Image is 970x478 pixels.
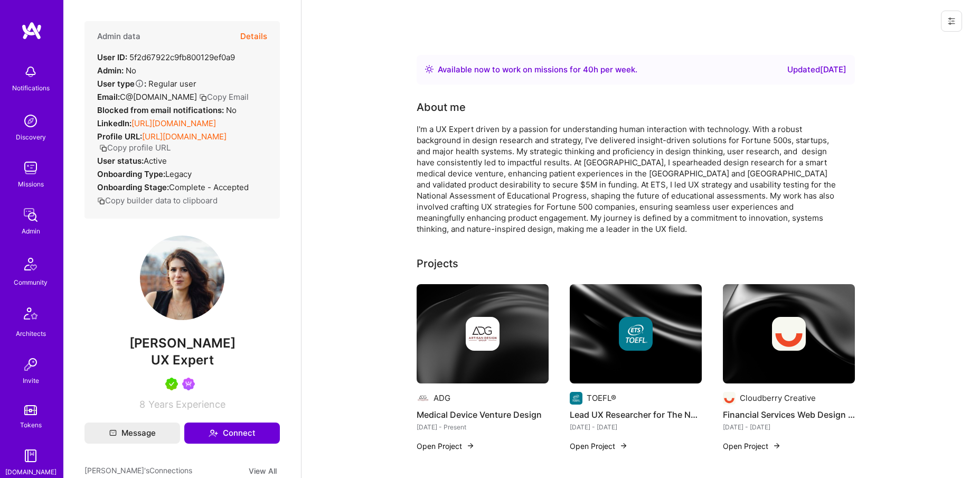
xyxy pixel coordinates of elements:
[199,91,249,102] button: Copy Email
[417,408,549,421] h4: Medical Device Venture Design
[723,440,781,452] button: Open Project
[24,405,37,415] img: tokens
[97,169,165,179] strong: Onboarding Type:
[20,61,41,82] img: bell
[425,65,434,73] img: Availability
[97,52,127,62] strong: User ID:
[97,156,144,166] strong: User status:
[131,118,216,128] a: [URL][DOMAIN_NAME]
[97,32,140,41] h4: Admin data
[570,392,582,405] img: Company logo
[97,132,142,142] strong: Profile URL:
[16,132,46,143] div: Discovery
[18,179,44,190] div: Missions
[466,317,500,351] img: Company logo
[84,465,192,477] span: [PERSON_NAME]'s Connections
[773,442,781,450] img: arrow-right
[570,284,702,383] img: cover
[417,99,466,115] div: About me
[109,429,117,437] i: icon Mail
[97,79,146,89] strong: User type :
[97,92,120,102] strong: Email:
[570,440,628,452] button: Open Project
[723,284,855,383] img: cover
[151,352,214,368] span: UX Expert
[22,226,40,237] div: Admin
[16,328,46,339] div: Architects
[18,303,43,328] img: Architects
[97,105,237,116] div: No
[97,197,105,205] i: icon Copy
[84,335,280,351] span: [PERSON_NAME]
[21,21,42,40] img: logo
[434,392,450,404] div: ADG
[99,144,107,152] i: icon Copy
[99,142,171,153] button: Copy profile URL
[772,317,806,351] img: Company logo
[246,465,280,477] button: View All
[97,195,218,206] button: Copy builder data to clipboard
[240,21,267,52] button: Details
[20,204,41,226] img: admin teamwork
[466,442,475,450] img: arrow-right
[140,236,224,320] img: User Avatar
[417,284,549,383] img: cover
[20,354,41,375] img: Invite
[97,65,124,76] strong: Admin:
[787,63,846,76] div: Updated [DATE]
[148,399,225,410] span: Years Experience
[417,256,458,271] div: Projects
[619,317,653,351] img: Company logo
[84,423,180,444] button: Message
[199,93,207,101] i: icon Copy
[165,169,192,179] span: legacy
[97,118,131,128] strong: LinkedIn:
[20,445,41,466] img: guide book
[417,392,429,405] img: Company logo
[417,421,549,433] div: [DATE] - Present
[438,63,637,76] div: Available now to work on missions for h per week .
[97,182,169,192] strong: Onboarding Stage:
[97,52,235,63] div: 5f2d67922c9fb800129ef0a9
[20,110,41,132] img: discovery
[23,375,39,386] div: Invite
[417,124,839,235] div: I'm a UX Expert driven by a passion for understanding human interaction with technology. With a r...
[165,378,178,390] img: A.Teamer in Residence
[18,251,43,277] img: Community
[139,399,145,410] span: 8
[5,466,56,477] div: [DOMAIN_NAME]
[97,105,226,115] strong: Blocked from email notifications:
[619,442,628,450] img: arrow-right
[182,378,195,390] img: Been on Mission
[144,156,167,166] span: Active
[417,440,475,452] button: Open Project
[723,392,736,405] img: Company logo
[723,421,855,433] div: [DATE] - [DATE]
[135,79,144,88] i: Help
[169,182,249,192] span: Complete - Accepted
[20,419,42,430] div: Tokens
[12,82,50,93] div: Notifications
[142,132,227,142] a: [URL][DOMAIN_NAME]
[570,421,702,433] div: [DATE] - [DATE]
[583,64,594,74] span: 40
[184,423,280,444] button: Connect
[20,157,41,179] img: teamwork
[120,92,197,102] span: C@[DOMAIN_NAME]
[570,408,702,421] h4: Lead UX Researcher for The Nation's Report Card
[14,277,48,288] div: Community
[209,428,218,438] i: icon Connect
[97,78,196,89] div: Regular user
[587,392,616,404] div: TOEFL®
[740,392,816,404] div: Cloudberry Creative
[723,408,855,421] h4: Financial Services Web Design Research
[97,65,136,76] div: No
